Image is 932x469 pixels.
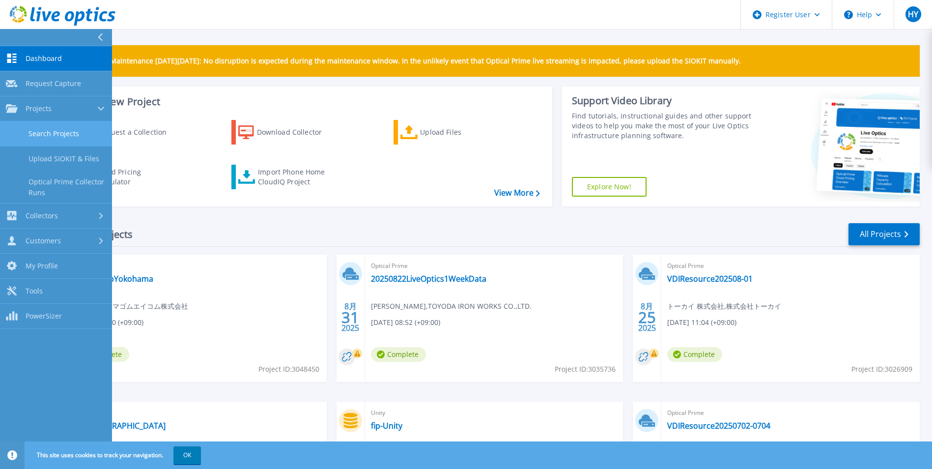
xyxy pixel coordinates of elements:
div: Upload Files [420,122,499,142]
a: Explore Now! [572,177,647,197]
span: Customers [26,236,61,245]
a: View More [494,188,540,198]
span: 31 [341,313,359,322]
a: VDIResource20250702-0704 [667,421,770,431]
span: Project ID: 3026909 [851,364,912,375]
div: 8月 2025 [638,299,656,335]
a: All Projects [848,223,920,245]
span: 25 [638,313,656,322]
span: Request Capture [26,79,81,88]
span: [PERSON_NAME] , TOYODA IRON WORKS CO.,LTD. [371,301,532,312]
a: Request a Collection [70,120,179,145]
span: Tools [26,287,43,295]
a: Cloud Pricing Calculator [70,165,179,189]
div: Download Collector [257,122,336,142]
div: 8月 2025 [341,299,360,335]
div: Request a Collection [98,122,176,142]
span: Optical Prime [74,261,321,271]
span: Optical Prime [371,261,618,271]
a: fip-Unity [371,421,402,431]
span: Project ID: 3035736 [555,364,616,375]
span: Projects [26,104,52,113]
span: My Profile [26,262,58,270]
span: Project ID: 3048450 [258,364,319,375]
a: VDIResource202508-01 [667,274,753,284]
span: [DATE] 08:52 (+09:00) [371,317,440,328]
a: FIP-[GEOGRAPHIC_DATA] [74,421,166,431]
span: HY [908,10,918,18]
span: 壮浩 河輪 , ハマゴムエイコム株式会社 [74,301,188,312]
h3: Start a New Project [70,96,539,107]
span: Optical Prime [667,261,914,271]
span: PowerSizer [26,312,62,321]
a: 202509-FipYokohama [74,274,153,284]
div: Import Phone Home CloudIQ Project [258,167,335,187]
span: トーカイ 株式会社 , 株式会社トーカイ [667,301,781,312]
span: Complete [667,347,722,362]
div: Find tutorials, instructional guides and other support videos to help you make the most of your L... [572,111,754,141]
span: Unity [371,408,618,418]
span: Dashboard [26,54,62,63]
div: Support Video Library [572,94,754,107]
a: 20250822LiveOptics1WeekData [371,274,486,284]
div: Cloud Pricing Calculator [96,167,175,187]
span: Optical Prime [74,408,321,418]
button: OK [173,446,201,464]
a: Download Collector [231,120,341,145]
p: Scheduled Maintenance [DATE][DATE]: No disruption is expected during the maintenance window. In t... [73,57,741,65]
span: Optical Prime [667,408,914,418]
span: This site uses cookies to track your navigation. [27,446,201,464]
span: [DATE] 11:04 (+09:00) [667,317,736,328]
a: Upload Files [394,120,503,145]
span: Complete [371,347,426,362]
span: Collectors [26,211,58,220]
